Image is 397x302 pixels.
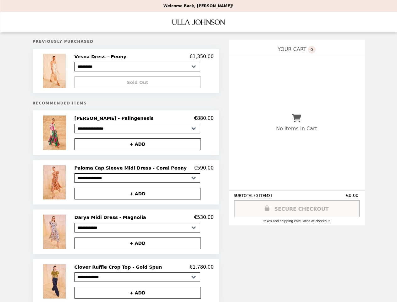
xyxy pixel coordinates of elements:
[74,165,189,171] h2: Paloma Cap Sleeve Midi Dress - Coral Peony
[172,16,225,29] img: Brand Logo
[234,219,360,223] div: Taxes and Shipping calculated at checkout
[74,62,200,71] select: Select a product variant
[234,193,254,198] span: SUBTOTAL
[43,115,68,150] img: Elaine Skirt - Palingenesis
[74,138,201,150] button: + ADD
[43,215,68,249] img: Darya Midi Dress - Magnolia
[33,39,219,44] h5: Previously Purchased
[74,54,129,59] h2: Vesna Dress - Peony
[74,287,201,299] button: + ADD
[194,115,213,121] p: €880.00
[346,193,359,198] span: €0.00
[43,54,68,88] img: Vesna Dress - Peony
[74,264,165,270] h2: Clover Ruffle Crop Top - Gold Spun
[254,193,272,198] span: ( 0 ITEMS )
[43,165,68,199] img: Paloma Cap Sleeve Midi Dress - Coral Peony
[278,46,306,52] span: YOUR CART
[74,238,201,249] button: + ADD
[74,215,149,220] h2: Darya Midi Dress - Magnolia
[194,165,213,171] p: €590.00
[190,264,213,270] p: €1,780.00
[33,101,219,105] h5: Recommended Items
[74,223,200,232] select: Select a product variant
[74,188,201,199] button: + ADD
[194,215,213,220] p: €530.00
[74,173,200,183] select: Select a product variant
[163,4,234,8] p: Welcome Back, [PERSON_NAME]!
[190,54,213,59] p: €1,350.00
[43,264,68,299] img: Clover Ruffle Crop Top - Gold Spun
[74,115,156,121] h2: [PERSON_NAME] - Palingenesis
[308,46,316,53] span: 0
[74,272,200,282] select: Select a product variant
[276,126,317,131] p: No Items In Cart
[74,124,200,133] select: Select a product variant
